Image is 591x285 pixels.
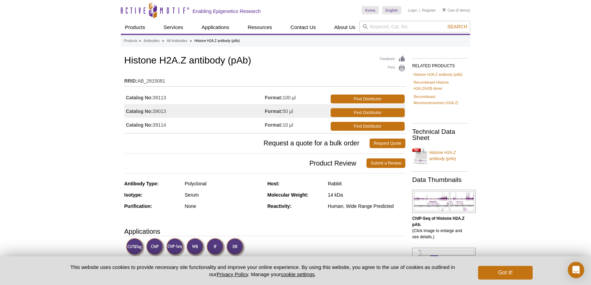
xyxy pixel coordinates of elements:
a: Request Quote [370,139,405,148]
div: Rabbit [328,181,405,187]
strong: Format: [265,122,283,128]
a: Login [408,8,417,13]
input: Keyword, Cat. No. [359,21,470,32]
h2: Technical Data Sheet [412,129,467,141]
a: Submit a Review [366,158,405,168]
li: (0 items) [443,6,470,14]
span: Request a quote for a bulk order [124,139,370,148]
a: Services [159,21,187,34]
a: Histone H2A.Z antibody (pAb) [412,145,467,166]
strong: Molecular Weight: [268,192,308,198]
div: Polyclonal [185,181,262,187]
h1: Histone H2A.Z antibody (pAb) [124,55,405,67]
a: Privacy Policy [217,271,248,277]
a: Find Distributor [331,95,405,103]
div: Open Intercom Messenger [568,262,584,278]
strong: RRID: [124,78,138,84]
img: Your Cart [443,8,446,12]
a: Antibodies [144,38,160,44]
strong: Format: [265,95,283,101]
a: Korea [362,6,378,14]
a: Find Distributor [331,122,405,131]
h3: Applications [124,226,405,237]
button: Got it! [478,266,533,280]
a: About Us [330,21,360,34]
td: 39113 [124,90,265,104]
strong: Reactivity: [268,203,292,209]
strong: Catalog No: [126,95,153,101]
h2: RELATED PRODUCTS [412,58,467,70]
span: Product Review [124,158,366,168]
strong: Host: [268,181,280,186]
h2: Data Thumbnails [412,177,467,183]
td: 50 µl [265,104,329,118]
button: Search [445,24,469,30]
li: Histone H2A.Z antibody (pAb) [194,39,240,43]
p: This website uses cookies to provide necessary site functionality and improve your online experie... [58,263,467,278]
strong: Antibody Type: [124,181,159,186]
div: None [185,203,262,209]
div: Human, Wide Range Predicted [328,203,405,209]
span: Search [447,24,467,29]
a: Feedback [380,55,405,63]
a: Cart [443,8,455,13]
a: English [382,6,401,14]
a: Resources [244,21,276,34]
a: Applications [198,21,233,34]
a: Contact Us [286,21,320,34]
strong: Catalog No: [126,122,153,128]
a: Histone H2A.Z antibody (pAb) [414,71,462,77]
h2: Enabling Epigenetics Research [192,8,261,14]
td: AB_2615081 [124,74,405,85]
strong: Catalog No: [126,108,153,114]
img: ChIP-Seq Validated [166,238,185,257]
img: CUT&Tag Validated [126,238,145,257]
a: Products [121,21,149,34]
a: Find Distributor [331,108,405,117]
div: Serum [185,192,262,198]
img: Western Blot Validated [186,238,205,257]
td: 39114 [124,118,265,131]
a: All Antibodies [167,38,187,44]
a: Print [380,65,405,72]
li: » [190,39,192,43]
strong: Purification: [124,203,152,209]
li: » [162,39,164,43]
a: Recombinant Histone H2A.Z/H2B dimer [414,79,465,91]
li: » [139,39,141,43]
b: ChIP-Seq of Histone H2A.Z pAb. [412,216,464,227]
div: 14 kDa [328,192,405,198]
img: ChIP Validated [146,238,165,257]
td: 39013 [124,104,265,118]
strong: Format: [265,108,283,114]
p: (Click image to enlarge and see details.) [412,215,467,240]
button: cookie settings [281,271,315,277]
img: Immunofluorescence Validated [206,238,225,257]
a: Recombinant Mononucleosomes (H2A.Z) [414,94,465,106]
a: Products [124,38,137,44]
img: Dot Blot Validated [226,238,245,257]
strong: Isotype: [124,192,143,198]
img: Histone H2A.Z antibody (pAb) tested by ChIP-Seq. [412,190,476,213]
li: | [419,6,420,14]
td: 100 µl [265,90,329,104]
td: 10 µl [265,118,329,131]
a: Register [422,8,436,13]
